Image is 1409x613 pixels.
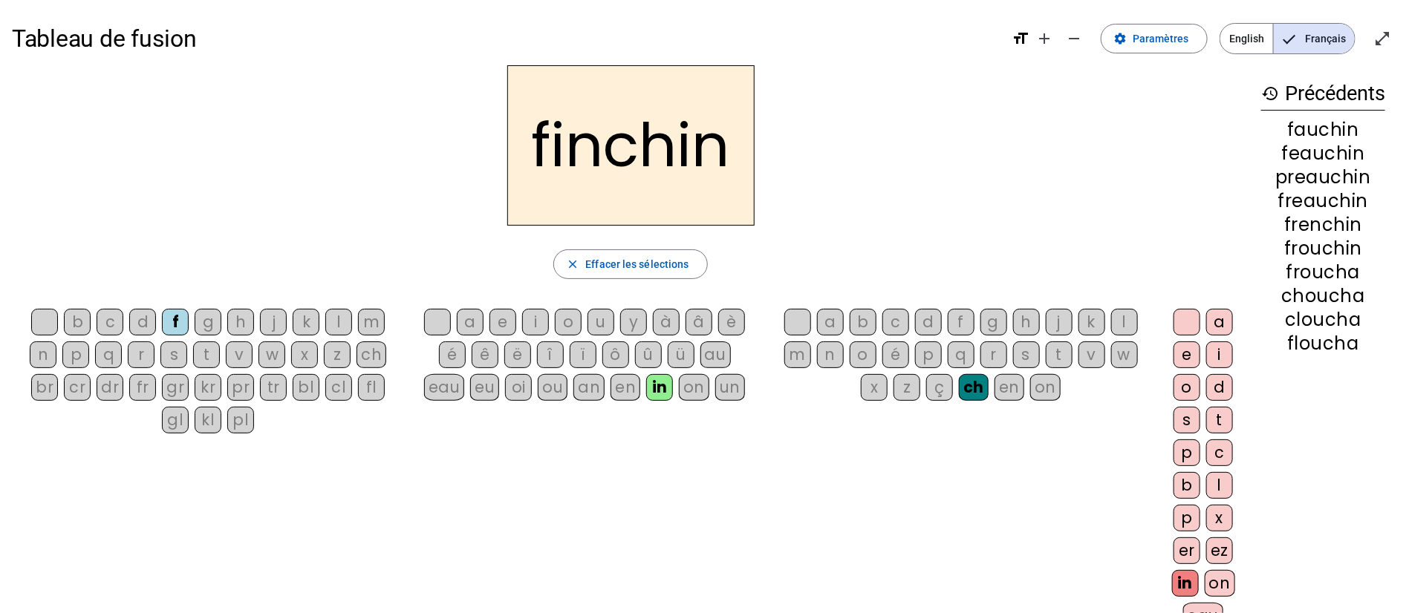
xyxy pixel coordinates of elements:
[894,374,920,401] div: z
[980,341,1007,368] div: r
[1373,30,1391,47] mat-icon: open_in_full
[504,341,531,368] div: ë
[1174,537,1200,564] div: er
[1261,168,1385,186] div: preauchin
[1261,240,1385,258] div: frouchin
[97,374,123,401] div: dr
[357,341,386,368] div: ch
[553,249,707,279] button: Effacer les sélections
[505,374,532,401] div: oi
[1174,407,1200,433] div: s
[1206,341,1233,368] div: i
[1274,24,1355,53] span: Français
[260,309,287,335] div: j
[915,341,942,368] div: p
[817,309,844,335] div: a
[293,374,319,401] div: bl
[1174,341,1200,368] div: e
[128,341,154,368] div: r
[1206,407,1233,433] div: t
[1035,30,1053,47] mat-icon: add
[1174,472,1200,499] div: b
[1046,341,1073,368] div: t
[195,407,221,433] div: kl
[1261,263,1385,281] div: froucha
[227,407,254,433] div: pl
[195,309,221,335] div: g
[64,374,91,401] div: cr
[1261,121,1385,139] div: fauchin
[861,374,888,401] div: x
[1261,335,1385,353] div: floucha
[635,341,662,368] div: û
[324,341,351,368] div: z
[1261,287,1385,305] div: choucha
[1261,85,1279,102] mat-icon: history
[162,309,189,335] div: f
[700,341,731,368] div: au
[160,341,187,368] div: s
[1059,24,1089,53] button: Diminuer la taille de la police
[64,309,91,335] div: b
[817,341,844,368] div: n
[193,341,220,368] div: t
[1113,32,1127,45] mat-icon: settings
[1205,570,1235,597] div: on
[882,309,909,335] div: c
[611,374,640,401] div: en
[129,309,156,335] div: d
[227,374,254,401] div: pr
[1012,30,1029,47] mat-icon: format_size
[537,341,564,368] div: î
[1220,24,1273,53] span: English
[1078,309,1105,335] div: k
[980,309,1007,335] div: g
[1261,192,1385,210] div: freauchin
[915,309,942,335] div: d
[195,374,221,401] div: kr
[258,341,285,368] div: w
[718,309,745,335] div: è
[1206,472,1233,499] div: l
[293,309,319,335] div: k
[1206,439,1233,466] div: c
[1013,341,1040,368] div: s
[1013,309,1040,335] div: h
[588,309,614,335] div: u
[784,341,811,368] div: m
[1220,23,1356,54] mat-button-toggle-group: Language selection
[570,341,596,368] div: ï
[439,341,466,368] div: é
[1111,341,1138,368] div: w
[1133,30,1189,47] span: Paramètres
[1206,374,1233,401] div: d
[457,309,484,335] div: a
[227,309,254,335] div: h
[30,341,56,368] div: n
[12,15,1000,62] h1: Tableau de fusion
[646,374,673,401] div: in
[291,341,318,368] div: x
[585,255,689,273] span: Effacer les sélections
[620,309,647,335] div: y
[1206,537,1233,564] div: ez
[1261,311,1385,329] div: cloucha
[1174,439,1200,466] div: p
[948,309,974,335] div: f
[162,374,189,401] div: gr
[1367,24,1397,53] button: Entrer en plein écran
[573,374,605,401] div: an
[1111,309,1138,335] div: l
[1030,374,1061,401] div: on
[358,309,385,335] div: m
[260,374,287,401] div: tr
[1206,505,1233,531] div: x
[1174,374,1200,401] div: o
[325,309,352,335] div: l
[1046,309,1073,335] div: j
[129,374,156,401] div: fr
[686,309,712,335] div: â
[97,309,123,335] div: c
[850,309,876,335] div: b
[882,341,909,368] div: é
